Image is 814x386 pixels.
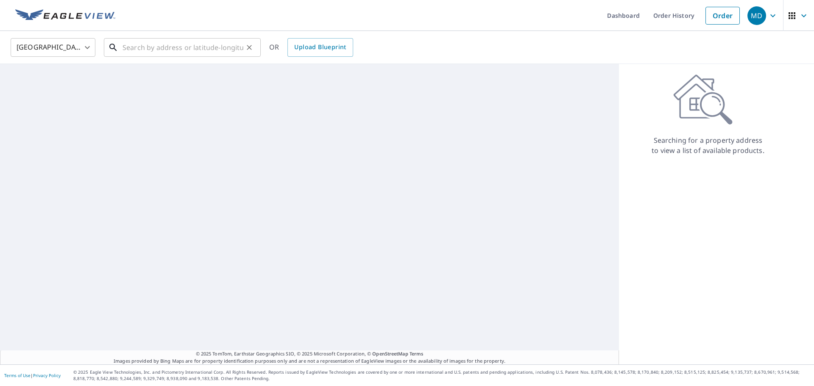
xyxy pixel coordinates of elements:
[15,9,115,22] img: EV Logo
[651,135,765,156] p: Searching for a property address to view a list of available products.
[4,373,61,378] p: |
[11,36,95,59] div: [GEOGRAPHIC_DATA]
[33,372,61,378] a: Privacy Policy
[294,42,346,53] span: Upload Blueprint
[269,38,353,57] div: OR
[243,42,255,53] button: Clear
[747,6,766,25] div: MD
[705,7,740,25] a: Order
[123,36,243,59] input: Search by address or latitude-longitude
[4,372,31,378] a: Terms of Use
[410,350,424,357] a: Terms
[73,369,810,382] p: © 2025 Eagle View Technologies, Inc. and Pictometry International Corp. All Rights Reserved. Repo...
[196,350,424,358] span: © 2025 TomTom, Earthstar Geographics SIO, © 2025 Microsoft Corporation, ©
[372,350,408,357] a: OpenStreetMap
[287,38,353,57] a: Upload Blueprint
